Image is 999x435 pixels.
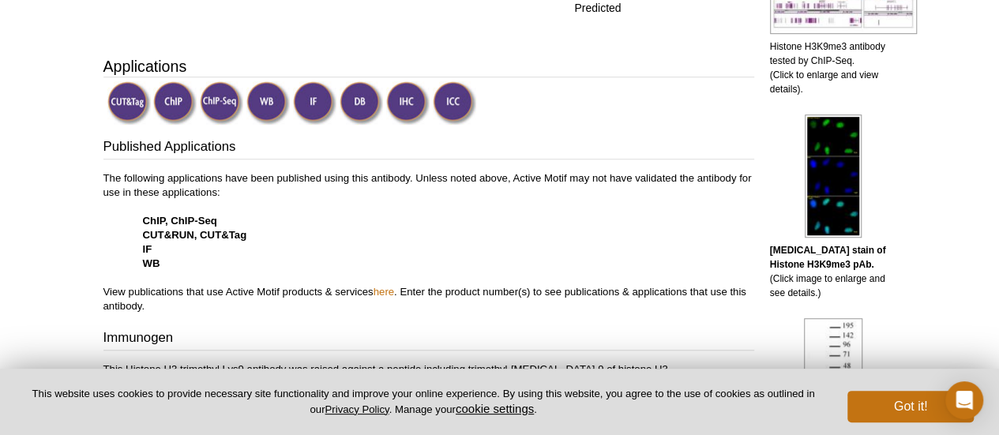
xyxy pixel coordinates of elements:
[433,81,476,125] img: Immunocytochemistry Validated
[143,243,152,255] strong: IF
[770,243,896,300] p: (Click image to enlarge and see details.)
[340,81,383,125] img: Dot Blot Validated
[25,387,821,417] p: This website uses cookies to provide necessary site functionality and improve your online experie...
[103,137,754,159] h3: Published Applications
[103,171,754,313] p: The following applications have been published using this antibody. Unless noted above, Active Mo...
[325,403,389,415] a: Privacy Policy
[770,245,886,270] b: [MEDICAL_DATA] stain of Histone H3K9me3 pAb.
[293,81,336,125] img: Immunofluorescence Validated
[386,81,430,125] img: Immunohistochemistry Validated
[103,328,754,351] h3: Immunogen
[143,229,247,241] strong: CUT&RUN, CUT&Tag
[103,54,754,78] h3: Applications
[374,286,394,298] a: here
[847,391,974,422] button: Got it!
[153,81,197,125] img: ChIP Validated
[456,402,534,415] button: cookie settings
[107,81,151,125] img: CUT&Tag Validated
[805,114,862,238] img: Histone H3K9me3 antibody (pAb) tested by immunofluorescence.
[246,81,290,125] img: Western Blot Validated
[103,362,754,377] p: This Histone H3 trimethyl Lys9 antibody was raised against a peptide including trimethyl-[MEDICAL...
[200,81,243,125] img: ChIP-Seq Validated
[945,381,983,419] div: Open Intercom Messenger
[143,257,160,269] strong: WB
[143,215,217,227] strong: ChIP, ChIP-Seq
[770,39,896,96] p: Histone H3K9me3 antibody tested by ChIP-Seq. (Click to enlarge and view details).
